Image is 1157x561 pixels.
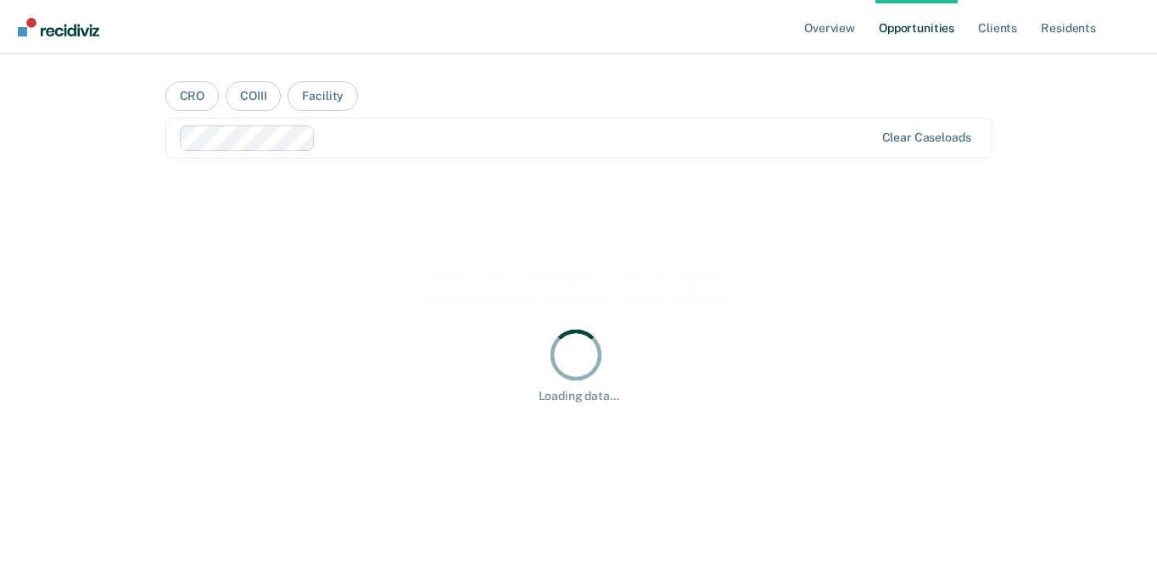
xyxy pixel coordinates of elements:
img: Recidiviz [18,18,99,36]
div: Loading data... [539,389,619,403]
div: Clear caseloads [882,131,971,145]
button: CRO [165,81,220,111]
button: Profile dropdown button [1116,13,1143,40]
button: Facility [288,81,358,111]
button: COIII [226,81,281,111]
